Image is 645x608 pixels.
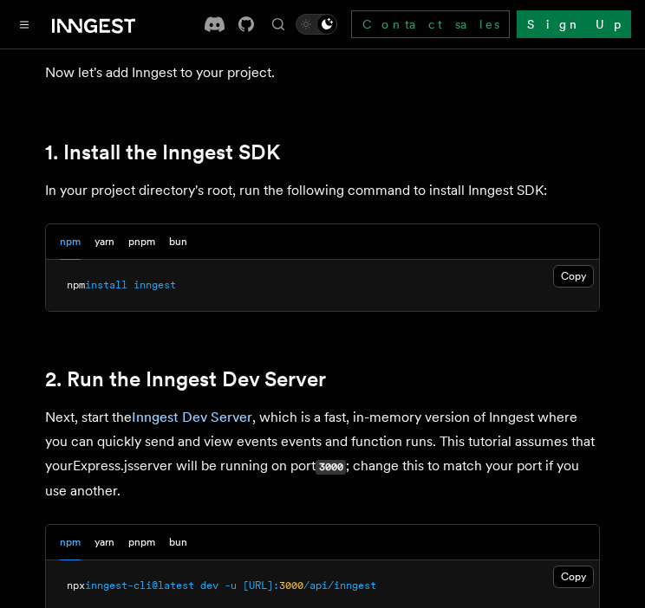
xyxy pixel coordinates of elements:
[14,14,35,35] button: Toggle navigation
[128,224,155,260] button: pnpm
[169,525,187,560] button: bun
[200,579,218,592] span: dev
[316,460,346,475] code: 3000
[60,525,81,560] button: npm
[94,525,114,560] button: yarn
[67,279,85,291] span: npm
[94,224,114,260] button: yarn
[45,367,326,391] a: 2. Run the Inngest Dev Server
[517,10,631,38] a: Sign Up
[128,525,155,560] button: pnpm
[243,579,279,592] span: [URL]:
[351,10,510,38] a: Contact sales
[268,14,289,35] button: Find something...
[85,579,194,592] span: inngest-cli@latest
[45,61,600,85] p: Now let's add Inngest to your project.
[553,566,594,588] button: Copy
[296,14,337,35] button: Toggle dark mode
[132,409,252,425] a: Inngest Dev Server
[553,265,594,288] button: Copy
[303,579,376,592] span: /api/inngest
[279,579,303,592] span: 3000
[67,579,85,592] span: npx
[225,579,237,592] span: -u
[45,405,600,503] p: Next, start the , which is a fast, in-memory version of Inngest where you can quickly send and vi...
[134,279,176,291] span: inngest
[60,224,81,260] button: npm
[45,140,280,165] a: 1. Install the Inngest SDK
[85,279,127,291] span: install
[45,178,600,203] p: In your project directory's root, run the following command to install Inngest SDK:
[169,224,187,260] button: bun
